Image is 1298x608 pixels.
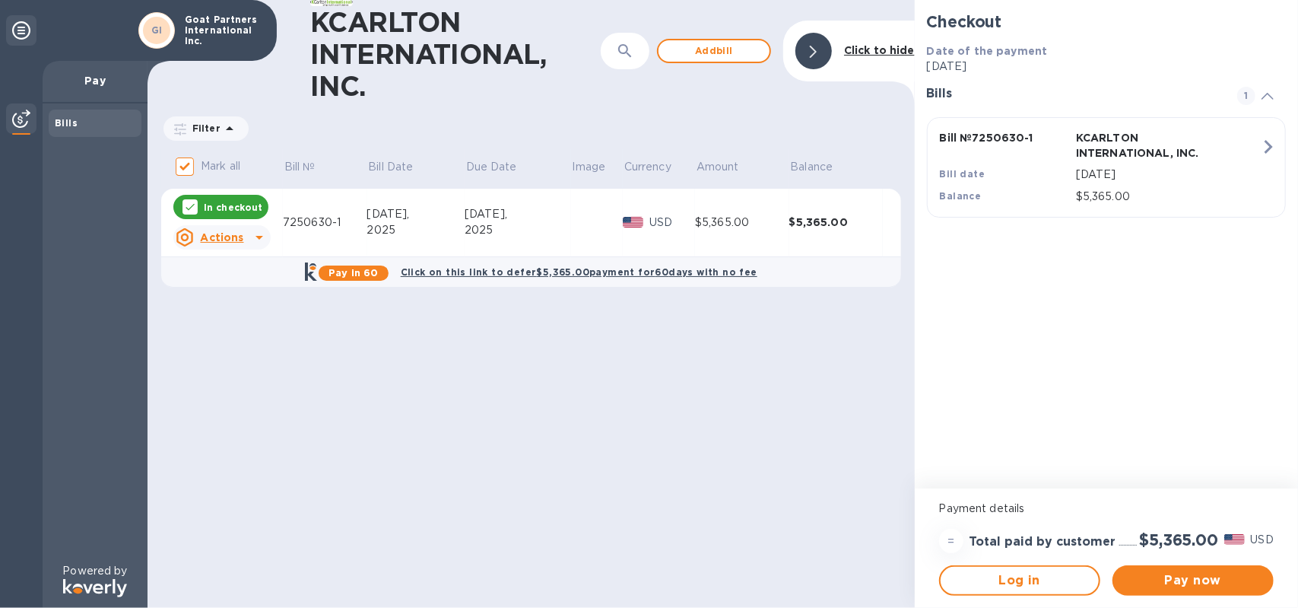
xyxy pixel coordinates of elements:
[284,159,316,175] p: Bill №
[201,158,240,174] p: Mark all
[465,206,571,222] div: [DATE],
[55,73,135,88] p: Pay
[1112,565,1274,596] button: Pay now
[789,215,884,230] div: $5,365.00
[940,130,1070,145] p: Bill № 7250630-1
[466,159,537,175] span: Due Date
[697,159,759,175] span: Amount
[953,571,1087,590] span: Log in
[328,267,378,279] b: Pay in 60
[927,59,1286,75] p: [DATE]
[927,12,1286,31] h2: Checkout
[1076,189,1261,205] p: $5,365.00
[186,122,221,135] p: Filter
[1224,534,1245,545] img: USD
[367,206,465,222] div: [DATE],
[204,201,262,214] p: In checkout
[284,159,335,175] span: Bill №
[62,563,127,579] p: Powered by
[927,45,1048,57] b: Date of the payment
[1125,571,1262,590] span: Pay now
[671,42,757,60] span: Add bill
[623,217,643,228] img: USD
[790,159,833,175] p: Balance
[466,159,517,175] p: Due Date
[939,501,1274,517] p: Payment details
[401,266,757,278] b: Click on this link to defer $5,365.00 payment for 60 days with no fee
[1076,167,1261,183] p: [DATE]
[697,159,739,175] p: Amount
[1076,130,1206,161] p: KCARLTON INTERNATIONAL, INC.
[283,215,367,231] div: 7250630-1
[940,190,982,202] b: Balance
[368,159,433,175] span: Bill Date
[367,222,465,238] div: 2025
[55,117,78,129] b: Bills
[939,565,1100,596] button: Log in
[1237,87,1255,105] span: 1
[368,159,413,175] p: Bill Date
[970,535,1116,549] h3: Total paid by customer
[310,6,582,102] h1: KCARLTON INTERNATIONAL, INC.
[939,529,963,553] div: =
[63,579,127,597] img: Logo
[465,222,571,238] div: 2025
[624,159,671,175] p: Currency
[927,117,1286,218] button: Bill №7250630-1KCARLTON INTERNATIONAL, INC.Bill date[DATE]Balance$5,365.00
[1140,530,1218,549] h2: $5,365.00
[844,44,915,56] b: Click to hide
[151,24,163,36] b: GI
[185,14,261,46] p: Goat Partners International Inc.
[657,39,771,63] button: Addbill
[573,159,606,175] p: Image
[1251,532,1274,548] p: USD
[790,159,852,175] span: Balance
[927,87,1219,101] h3: Bills
[940,168,985,180] b: Bill date
[200,231,243,244] u: Actions
[695,215,789,231] div: $5,365.00
[649,215,695,231] p: USD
